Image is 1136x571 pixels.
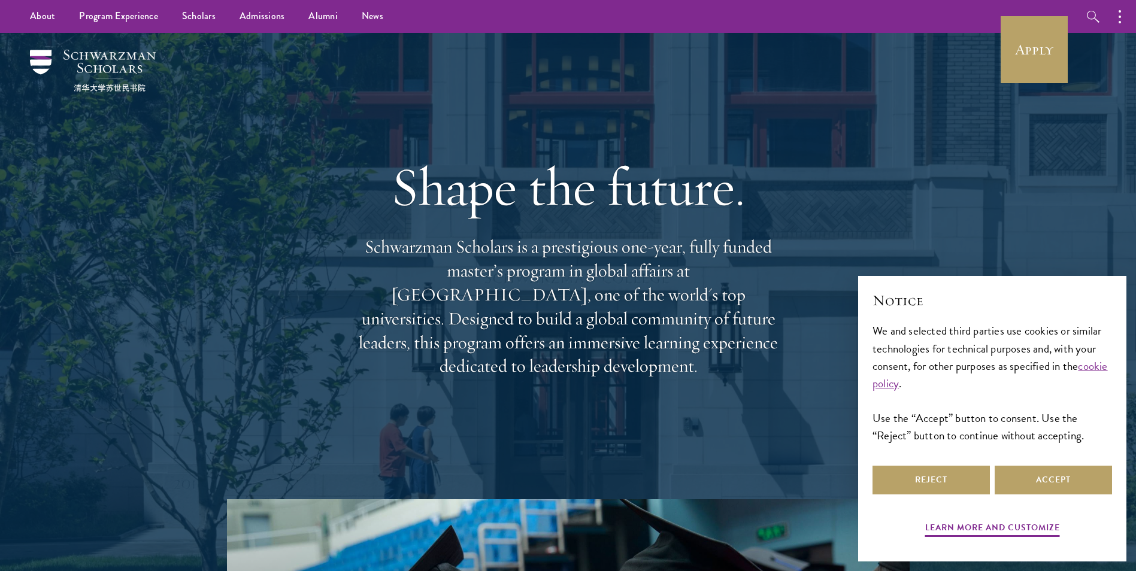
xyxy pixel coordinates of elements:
button: Learn more and customize [925,520,1060,539]
button: Accept [995,466,1112,494]
a: Apply [1001,16,1068,83]
p: Schwarzman Scholars is a prestigious one-year, fully funded master’s program in global affairs at... [353,235,784,378]
img: Schwarzman Scholars [30,50,156,92]
h2: Notice [873,290,1112,311]
div: We and selected third parties use cookies or similar technologies for technical purposes and, wit... [873,322,1112,444]
a: cookie policy [873,357,1108,392]
h1: Shape the future. [353,153,784,220]
button: Reject [873,466,990,494]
